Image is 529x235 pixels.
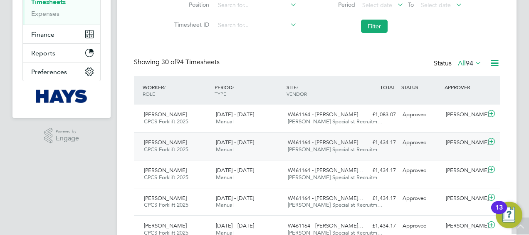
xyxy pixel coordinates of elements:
[216,201,234,208] span: Manual
[144,146,188,153] span: CPCS Forklift 2025
[399,136,442,150] div: Approved
[23,62,100,81] button: Preferences
[399,164,442,177] div: Approved
[216,118,234,125] span: Manual
[144,118,188,125] span: CPCS Forklift 2025
[442,192,486,205] div: [PERSON_NAME]
[144,111,187,118] span: [PERSON_NAME]
[442,219,486,233] div: [PERSON_NAME]
[496,202,522,228] button: Open Resource Center, 13 new notifications
[288,201,383,208] span: [PERSON_NAME] Specialist Recruitm…
[216,146,234,153] span: Manual
[399,80,442,95] div: STATUS
[288,174,383,181] span: [PERSON_NAME] Specialist Recruitm…
[141,80,213,101] div: WORKER
[288,222,363,229] span: W461164 - [PERSON_NAME]…
[442,108,486,122] div: [PERSON_NAME]
[434,58,483,70] div: Status
[216,167,254,174] span: [DATE] - [DATE]
[216,111,254,118] span: [DATE] - [DATE]
[458,59,482,67] label: All
[31,10,59,17] a: Expenses
[361,20,388,33] button: Filter
[44,128,79,144] a: Powered byEngage
[144,201,188,208] span: CPCS Forklift 2025
[288,195,363,202] span: W461164 - [PERSON_NAME]…
[421,1,451,9] span: Select date
[284,80,356,101] div: SITE
[356,164,399,177] div: £1,434.17
[399,192,442,205] div: Approved
[31,30,54,38] span: Finance
[356,192,399,205] div: £1,434.17
[172,21,209,28] label: Timesheet ID
[31,68,67,76] span: Preferences
[56,135,79,142] span: Engage
[399,219,442,233] div: Approved
[216,174,234,181] span: Manual
[144,167,187,174] span: [PERSON_NAME]
[161,58,176,66] span: 30 of
[134,58,221,67] div: Showing
[213,80,284,101] div: PERIOD
[215,90,226,97] span: TYPE
[442,80,486,95] div: APPROVER
[466,59,473,67] span: 94
[442,164,486,177] div: [PERSON_NAME]
[287,90,307,97] span: VENDOR
[23,25,100,43] button: Finance
[380,84,395,90] span: TOTAL
[164,84,166,90] span: /
[297,84,298,90] span: /
[442,136,486,150] div: [PERSON_NAME]
[356,219,399,233] div: £1,434.17
[362,1,392,9] span: Select date
[216,139,254,146] span: [DATE] - [DATE]
[399,108,442,122] div: Approved
[161,58,220,66] span: 94 Timesheets
[288,118,383,125] span: [PERSON_NAME] Specialist Recruitm…
[144,139,187,146] span: [PERSON_NAME]
[288,146,383,153] span: [PERSON_NAME] Specialist Recruitm…
[356,136,399,150] div: £1,434.17
[216,195,254,202] span: [DATE] - [DATE]
[144,174,188,181] span: CPCS Forklift 2025
[288,139,363,146] span: W461164 - [PERSON_NAME]…
[356,108,399,122] div: £1,083.07
[144,195,187,202] span: [PERSON_NAME]
[36,90,88,103] img: hays-logo-retina.png
[31,49,55,57] span: Reports
[288,111,363,118] span: W461164 - [PERSON_NAME]…
[23,44,100,62] button: Reports
[215,20,297,31] input: Search for...
[143,90,155,97] span: ROLE
[495,207,503,218] div: 13
[56,128,79,135] span: Powered by
[172,1,209,8] label: Position
[216,222,254,229] span: [DATE] - [DATE]
[232,84,234,90] span: /
[144,222,187,229] span: [PERSON_NAME]
[318,1,355,8] label: Period
[288,167,363,174] span: W461164 - [PERSON_NAME]…
[22,90,101,103] a: Go to home page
